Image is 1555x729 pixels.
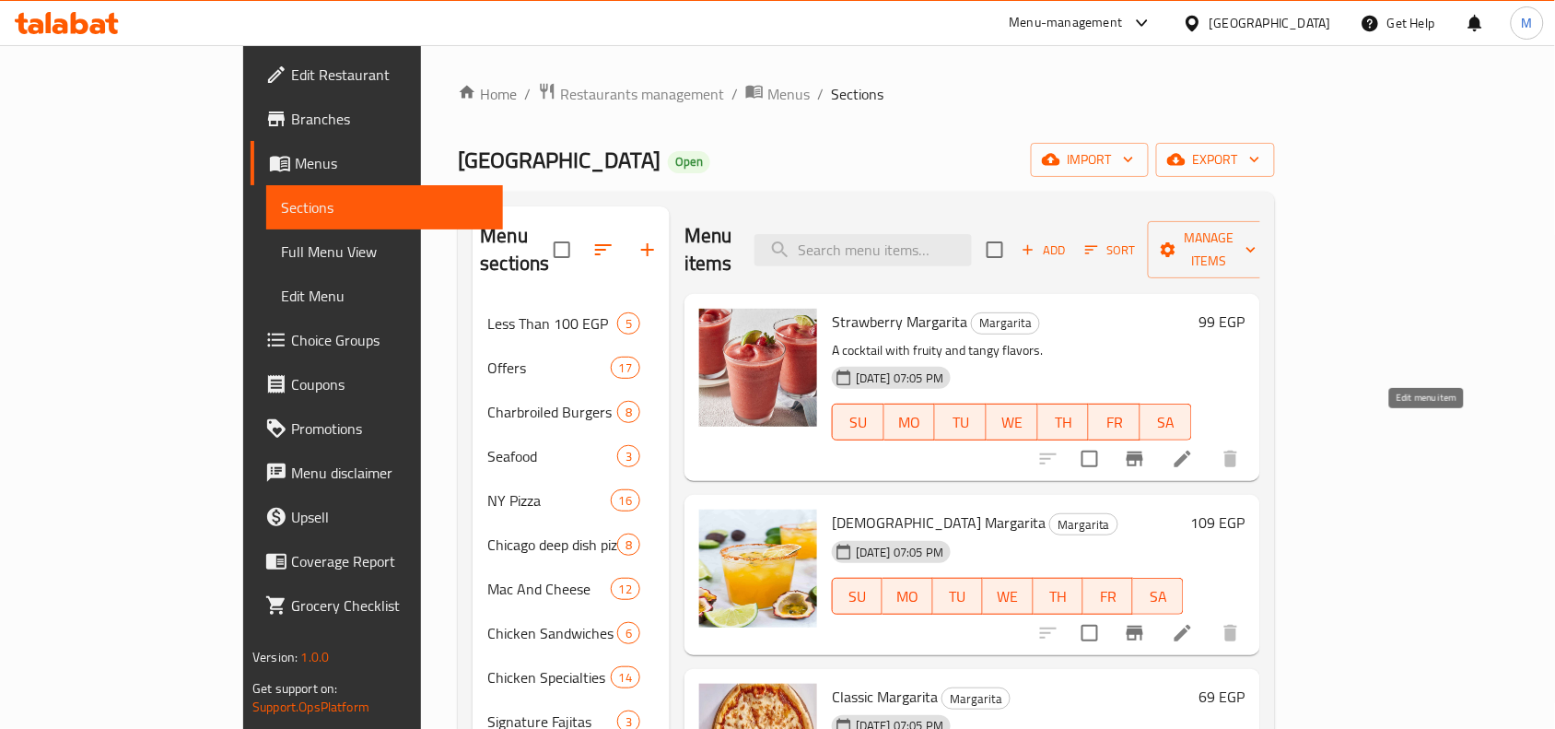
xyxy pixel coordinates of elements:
a: Coverage Report [251,539,503,583]
span: Chicken Sandwiches [487,622,616,644]
span: TH [1046,409,1082,436]
h6: 69 EGP [1199,684,1245,710]
a: Promotions [251,406,503,451]
button: WE [983,578,1033,615]
div: [GEOGRAPHIC_DATA] [1210,13,1331,33]
span: Margarita [972,312,1039,334]
div: Chicago deep dish pizza [487,534,616,556]
button: Branch-specific-item [1113,437,1157,481]
span: Add item [1014,236,1073,265]
a: Restaurants management [538,82,724,106]
div: Open [668,151,710,173]
span: M [1522,13,1533,33]
div: items [611,489,640,511]
img: Strawberry Margarita [699,309,817,427]
button: Branch-specific-item [1113,611,1157,655]
button: import [1031,143,1149,177]
span: Margarita [1050,514,1117,535]
span: Mac And Cheese [487,578,610,600]
span: [GEOGRAPHIC_DATA] [458,139,661,181]
span: 6 [618,625,639,642]
span: WE [994,409,1031,436]
button: TU [933,578,983,615]
div: items [617,401,640,423]
div: items [617,534,640,556]
span: [DATE] 07:05 PM [848,370,951,387]
li: / [524,83,531,105]
span: Select all sections [543,230,581,269]
div: Offers17 [473,346,670,390]
button: SU [832,578,883,615]
span: Sort sections [581,228,626,272]
li: / [731,83,738,105]
a: Sections [266,185,503,229]
span: Offers [487,357,610,379]
span: 5 [618,315,639,333]
span: Coupons [291,373,488,395]
button: SA [1133,578,1183,615]
div: Charbroiled Burgers [487,401,616,423]
a: Menus [251,141,503,185]
div: Chicago deep dish pizza8 [473,523,670,567]
span: TU [941,583,976,610]
span: Sections [281,196,488,218]
div: items [617,622,640,644]
h6: 99 EGP [1199,309,1245,335]
span: TU [942,409,979,436]
div: Chicken Sandwiches6 [473,611,670,655]
button: WE [987,404,1038,441]
a: Upsell [251,495,503,539]
div: Margarita [941,688,1011,710]
div: items [611,578,640,600]
span: Seafood [487,445,616,467]
span: Sections [831,83,883,105]
div: items [617,312,640,335]
div: Charbroiled Burgers8 [473,390,670,434]
span: 8 [618,536,639,554]
div: NY Pizza [487,489,610,511]
div: NY Pizza16 [473,478,670,523]
span: TH [1041,583,1076,610]
button: Add section [626,228,670,272]
span: Upsell [291,506,488,528]
h2: Menu items [684,222,732,277]
button: TH [1034,578,1083,615]
span: Edit Menu [281,285,488,307]
a: Grocery Checklist [251,583,503,628]
div: items [617,445,640,467]
span: Less Than 100 EGP [487,312,616,335]
span: [DEMOGRAPHIC_DATA] Margarita [832,509,1046,536]
span: Select section [976,230,1014,269]
button: TH [1038,404,1090,441]
h6: 109 EGP [1191,510,1245,535]
span: [DATE] 07:05 PM [848,544,951,561]
span: SA [1148,409,1185,436]
span: SU [840,409,877,436]
span: Sort items [1073,236,1148,265]
span: import [1046,148,1134,171]
span: 3 [618,448,639,465]
nav: breadcrumb [458,82,1274,106]
span: 8 [618,404,639,421]
span: WE [990,583,1025,610]
span: 16 [612,492,639,510]
button: delete [1209,437,1253,481]
span: Menus [295,152,488,174]
button: Manage items [1148,221,1271,278]
button: export [1156,143,1275,177]
a: Edit Menu [266,274,503,318]
a: Menu disclaimer [251,451,503,495]
a: Support.OpsPlatform [252,695,369,719]
span: Open [668,154,710,170]
span: 1.0.0 [301,645,330,669]
span: MO [890,583,925,610]
span: 17 [612,359,639,377]
span: Version: [252,645,298,669]
button: MO [884,404,936,441]
h2: Menu sections [480,222,554,277]
div: Margarita [1049,513,1118,535]
span: Restaurants management [560,83,724,105]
